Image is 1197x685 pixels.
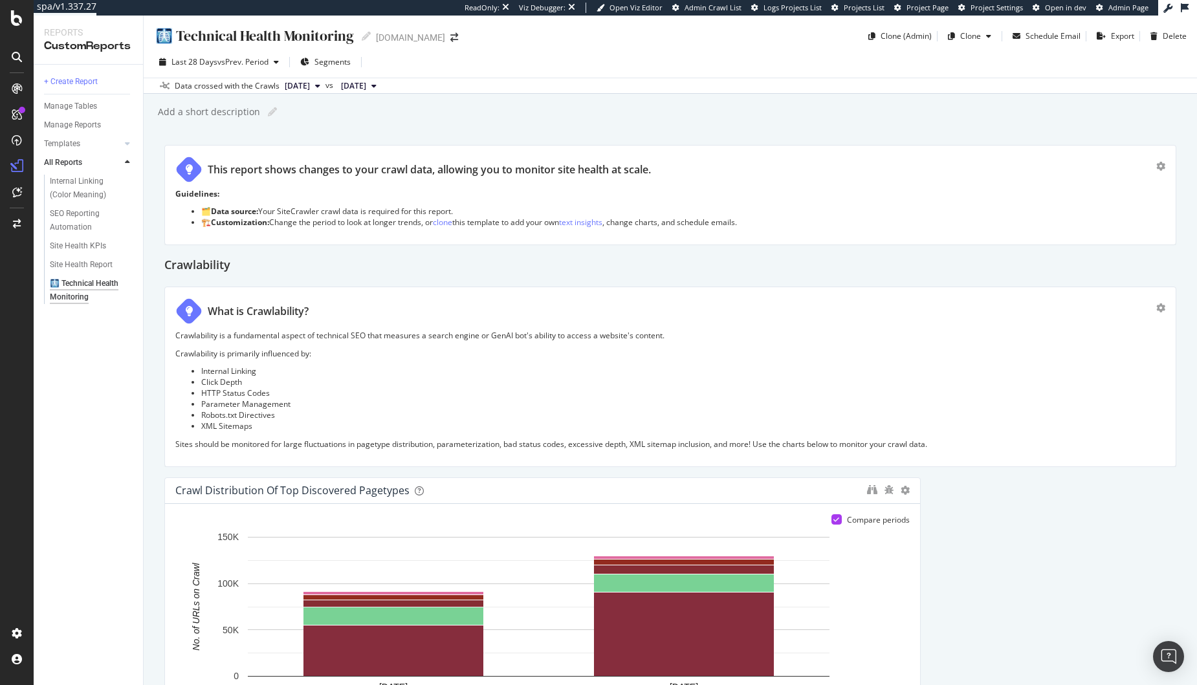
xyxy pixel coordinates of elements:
div: Reports [44,26,133,39]
button: Schedule Email [1007,26,1081,47]
a: SEO Reporting Automation [50,207,134,234]
div: Schedule Email [1026,30,1081,41]
span: vs [325,80,336,91]
span: Projects List [844,3,884,12]
a: + Create Report [44,75,134,89]
div: Crawlability [164,256,1176,276]
a: Internal Linking (Color Meaning) [50,175,134,202]
a: Project Settings [958,3,1023,13]
button: Last 28 DaysvsPrev. Period [154,52,284,72]
div: CustomReports [44,39,133,54]
button: [DATE] [280,78,325,94]
span: Project Settings [971,3,1023,12]
span: Open in dev [1045,3,1086,12]
span: vs Prev. Period [217,56,269,67]
li: 🗂️ Your SiteCrawler crawl data is required for this report. [201,206,1165,217]
a: 🩻 Technical Health Monitoring [50,277,134,304]
div: + Create Report [44,75,98,89]
a: Open Viz Editor [597,3,663,13]
div: Add a short description [157,105,260,118]
div: bug [884,485,894,494]
div: SEO Reporting Automation [50,207,124,234]
p: Crawlability is a fundamental aspect of technical SEO that measures a search engine or GenAI bot'... [175,330,1165,341]
div: What is Crawlability?Crawlability is a fundamental aspect of technical SEO that measures a search... [164,287,1176,466]
div: gear [1156,303,1165,312]
a: text insights [559,217,602,228]
a: Templates [44,137,121,151]
a: Admin Crawl List [672,3,741,13]
div: gear [1156,162,1165,171]
a: All Reports [44,156,121,169]
span: Last 28 Days [171,56,217,67]
div: Delete [1163,30,1187,41]
span: Segments [314,56,351,67]
button: Clone [943,26,996,47]
h2: Crawlability [164,256,230,276]
button: Delete [1145,26,1187,47]
i: Edit report name [268,107,277,116]
strong: Data source: [211,206,258,217]
a: Projects List [831,3,884,13]
div: Manage Tables [44,100,97,113]
div: arrow-right-arrow-left [450,33,458,42]
li: Click Depth [201,376,1165,387]
li: XML Sitemaps [201,420,1165,431]
i: Edit report name [362,32,371,41]
div: Site Health KPIs [50,239,106,253]
a: clone [433,217,452,228]
div: ReadOnly: [465,3,500,13]
span: Admin Page [1108,3,1148,12]
div: What is Crawlability? [208,304,309,319]
div: Site Health Report [50,258,113,272]
li: 🏗️ Change the period to look at longer trends, or this template to add your own , change charts, ... [201,217,1165,228]
p: Sites should be monitored for large fluctuations in pagetype distribution, parameterization, bad ... [175,439,1165,450]
div: Export [1111,30,1134,41]
div: This report shows changes to your crawl data, allowing you to monitor site health at scale. [208,162,651,177]
div: All Reports [44,156,82,169]
div: This report shows changes to your crawl data, allowing you to monitor site health at scale.Guidel... [164,145,1176,245]
button: Segments [295,52,356,72]
text: 100K [217,578,239,589]
li: Parameter Management [201,398,1165,409]
div: Data crossed with the Crawls [175,80,280,92]
a: Logs Projects List [751,3,822,13]
a: Manage Reports [44,118,134,132]
div: Open Intercom Messenger [1153,641,1184,672]
strong: Customization: [211,217,269,228]
p: Crawlability is primarily influenced by: [175,348,1165,359]
a: Admin Page [1096,3,1148,13]
div: Clone (Admin) [881,30,932,41]
div: Internal Linking (Color Meaning) [50,175,126,202]
button: Export [1092,26,1134,47]
text: 150K [217,532,239,542]
text: No. of URLs on Crawl [191,562,201,650]
span: Open Viz Editor [609,3,663,12]
div: Clone [960,30,981,41]
div: Templates [44,137,80,151]
div: 🩻 Technical Health Monitoring [50,277,125,304]
a: Open in dev [1033,3,1086,13]
text: 50K [223,625,239,635]
div: Viz Debugger: [519,3,566,13]
a: Project Page [894,3,949,13]
li: Internal Linking [201,365,1165,376]
span: Admin Crawl List [685,3,741,12]
div: Compare periods [847,514,910,525]
li: HTTP Status Codes [201,387,1165,398]
button: [DATE] [336,78,382,94]
span: Logs Projects List [763,3,822,12]
div: Crawl Distribution of Top Discovered Pagetypes [175,484,410,497]
span: 2025 Sep. 13th [285,80,310,92]
div: 🩻 Technical Health Monitoring [154,26,354,46]
a: Manage Tables [44,100,134,113]
button: Clone (Admin) [863,26,932,47]
div: Manage Reports [44,118,101,132]
div: [DOMAIN_NAME] [376,31,445,44]
div: binoculars [867,484,877,495]
a: Site Health KPIs [50,239,134,253]
span: 2025 Aug. 16th [341,80,366,92]
a: Site Health Report [50,258,134,272]
strong: Guidelines: [175,188,219,199]
li: Robots.txt Directives [201,409,1165,420]
span: Project Page [906,3,949,12]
